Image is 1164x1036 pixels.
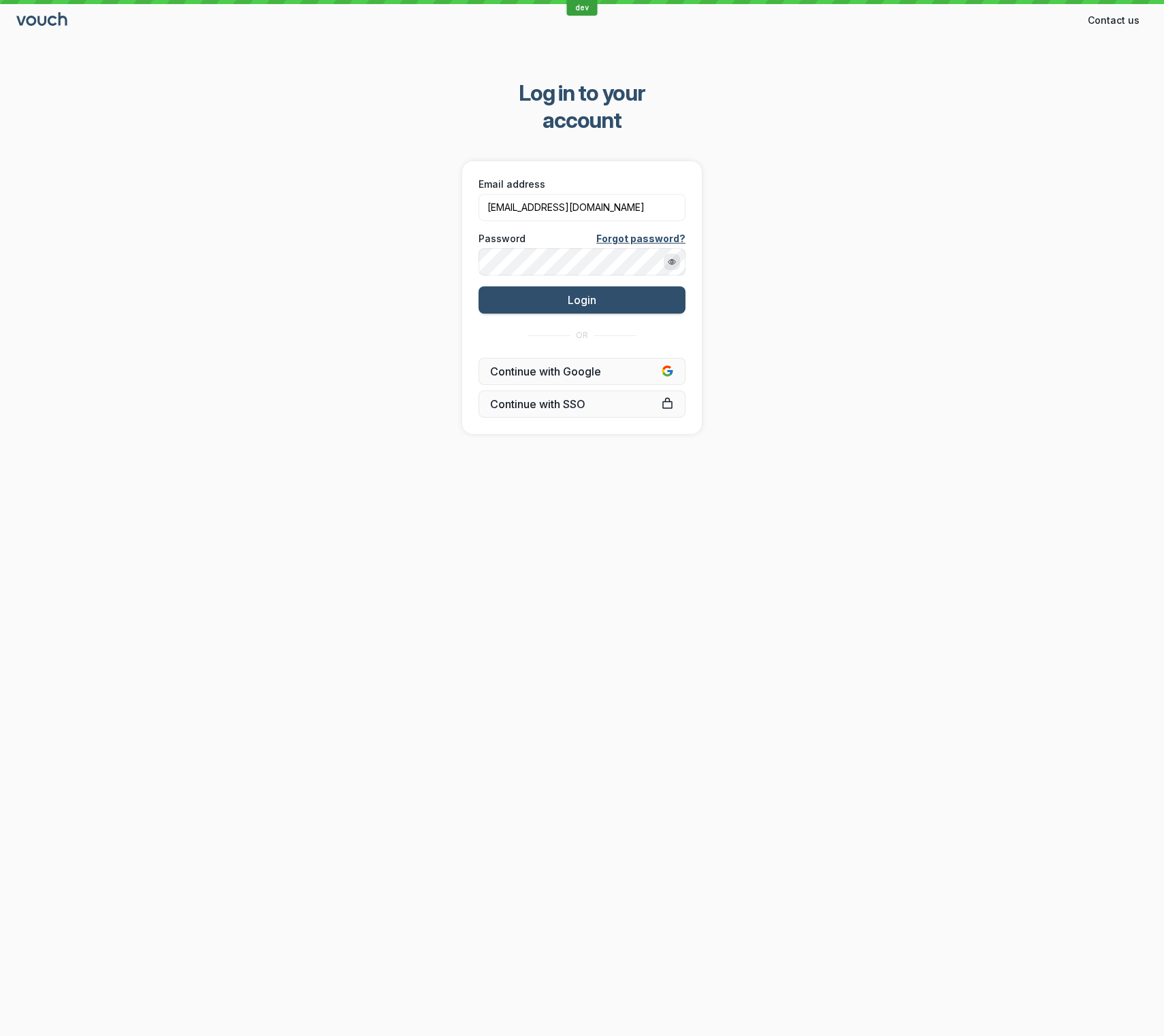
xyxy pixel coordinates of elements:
[576,330,588,341] span: OR
[490,397,674,411] span: Continue with SSO
[1080,10,1148,31] button: Contact us
[481,80,684,134] span: Log in to your account
[479,390,685,418] a: Continue with SSO
[1088,14,1139,27] span: Contact us
[16,15,69,27] a: Go to sign in
[479,232,526,246] span: Password
[479,178,545,191] span: Email address
[479,286,685,314] button: Login
[490,365,674,378] span: Continue with Google
[479,358,685,385] button: Continue with Google
[664,254,680,270] button: Show password
[596,232,685,246] a: Forgot password?
[568,293,596,307] span: Login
